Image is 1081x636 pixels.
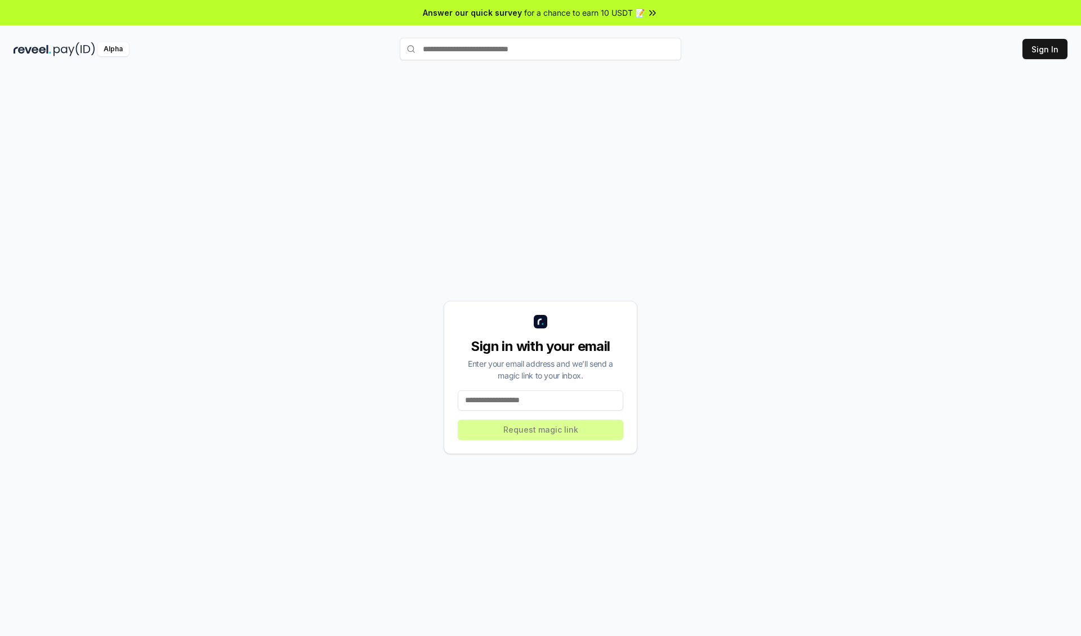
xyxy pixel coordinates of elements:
div: Alpha [97,42,129,56]
span: for a chance to earn 10 USDT 📝 [524,7,645,19]
button: Sign In [1022,39,1067,59]
div: Sign in with your email [458,337,623,355]
span: Answer our quick survey [423,7,522,19]
img: logo_small [534,315,547,328]
img: reveel_dark [14,42,51,56]
img: pay_id [53,42,95,56]
div: Enter your email address and we’ll send a magic link to your inbox. [458,358,623,381]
